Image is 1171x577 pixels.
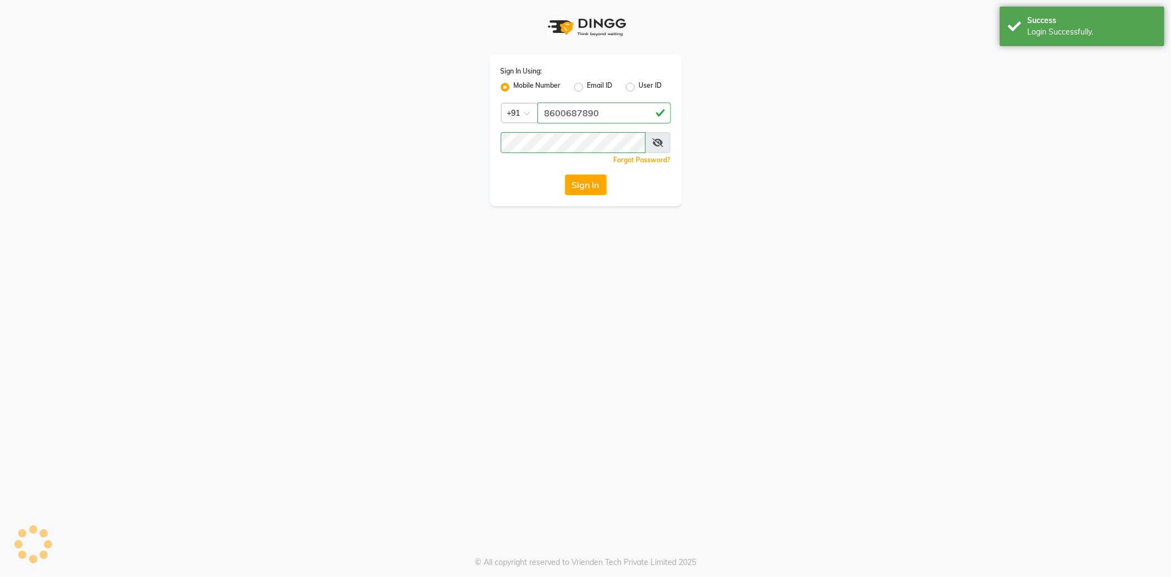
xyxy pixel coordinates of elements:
[501,132,646,153] input: Username
[537,103,671,123] input: Username
[542,11,630,43] img: logo1.svg
[1027,26,1156,38] div: Login Successfully.
[614,156,671,164] a: Forgot Password?
[587,81,613,94] label: Email ID
[1027,15,1156,26] div: Success
[639,81,662,94] label: User ID
[501,66,542,76] label: Sign In Using:
[565,174,607,195] button: Sign In
[514,81,561,94] label: Mobile Number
